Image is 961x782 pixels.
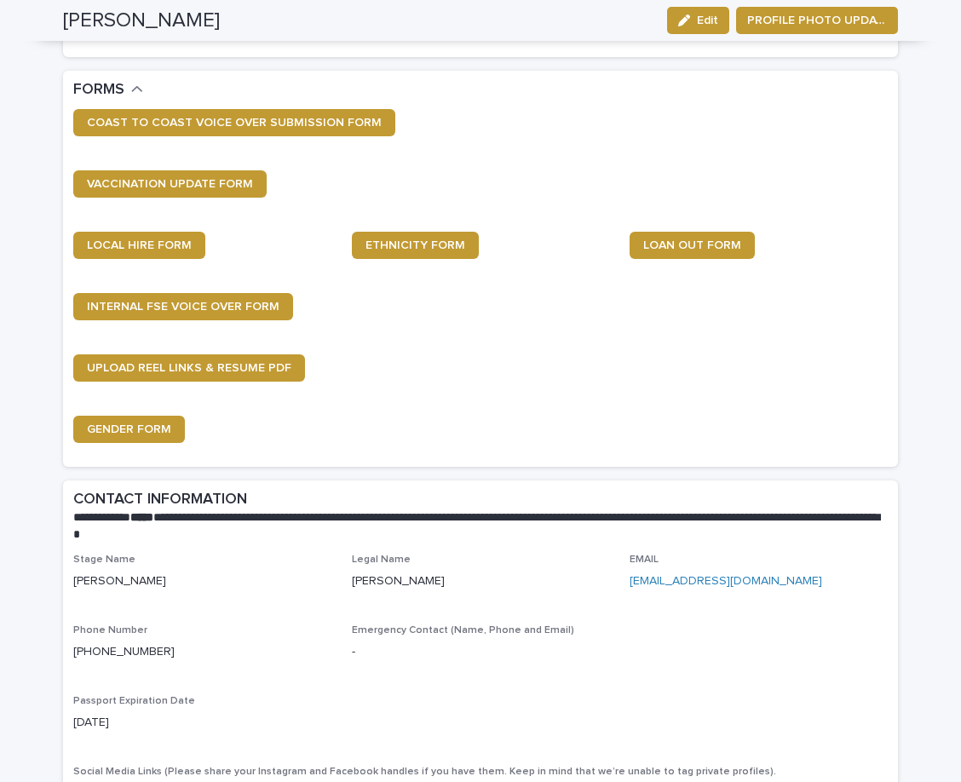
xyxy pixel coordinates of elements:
[73,109,395,136] a: COAST TO COAST VOICE OVER SUBMISSION FORM
[73,625,147,635] span: Phone Number
[87,423,171,435] span: GENDER FORM
[352,232,479,259] a: ETHNICITY FORM
[73,572,331,590] p: [PERSON_NAME]
[352,625,574,635] span: Emergency Contact (Name, Phone and Email)
[352,643,610,661] p: -
[73,555,135,565] span: Stage Name
[73,354,305,382] a: UPLOAD REEL LINKS & RESUME PDF
[630,232,755,259] a: LOAN OUT FORM
[747,12,887,29] span: PROFILE PHOTO UPDATE
[73,170,267,198] a: VACCINATION UPDATE FORM
[73,696,195,706] span: Passport Expiration Date
[63,9,220,33] h2: [PERSON_NAME]
[73,232,205,259] a: LOCAL HIRE FORM
[87,362,291,374] span: UPLOAD REEL LINKS & RESUME PDF
[667,7,729,34] button: Edit
[73,767,776,777] span: Social Media Links (Please share your Instagram and Facebook handles if you have them. Keep in mi...
[87,239,192,251] span: LOCAL HIRE FORM
[352,555,411,565] span: Legal Name
[73,81,124,100] h2: FORMS
[73,491,247,509] h2: CONTACT INFORMATION
[73,646,175,658] a: [PHONE_NUMBER]
[736,7,898,34] button: PROFILE PHOTO UPDATE
[352,572,610,590] p: [PERSON_NAME]
[73,293,293,320] a: INTERNAL FSE VOICE OVER FORM
[630,555,659,565] span: EMAIL
[87,117,382,129] span: COAST TO COAST VOICE OVER SUBMISSION FORM
[365,239,465,251] span: ETHNICITY FORM
[87,178,253,190] span: VACCINATION UPDATE FORM
[73,416,185,443] a: GENDER FORM
[630,575,822,587] a: [EMAIL_ADDRESS][DOMAIN_NAME]
[643,239,741,251] span: LOAN OUT FORM
[697,14,718,26] span: Edit
[73,714,888,732] p: [DATE]
[87,301,279,313] span: INTERNAL FSE VOICE OVER FORM
[73,81,143,100] button: FORMS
